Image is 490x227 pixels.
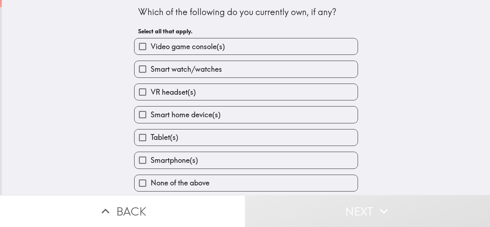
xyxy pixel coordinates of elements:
button: None of the above [135,175,358,191]
span: Smart home device(s) [151,110,221,120]
button: Video game console(s) [135,38,358,55]
button: VR headset(s) [135,84,358,100]
div: Which of the following do you currently own, if any? [138,6,354,18]
button: Next [245,195,490,227]
button: Smart home device(s) [135,107,358,123]
span: Smart watch/watches [151,64,222,74]
button: Smart watch/watches [135,61,358,77]
button: Tablet(s) [135,129,358,146]
span: Video game console(s) [151,42,225,52]
span: None of the above [151,178,209,188]
span: VR headset(s) [151,87,196,97]
span: Tablet(s) [151,132,178,142]
span: Smartphone(s) [151,155,198,165]
button: Smartphone(s) [135,152,358,168]
h6: Select all that apply. [138,27,354,35]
